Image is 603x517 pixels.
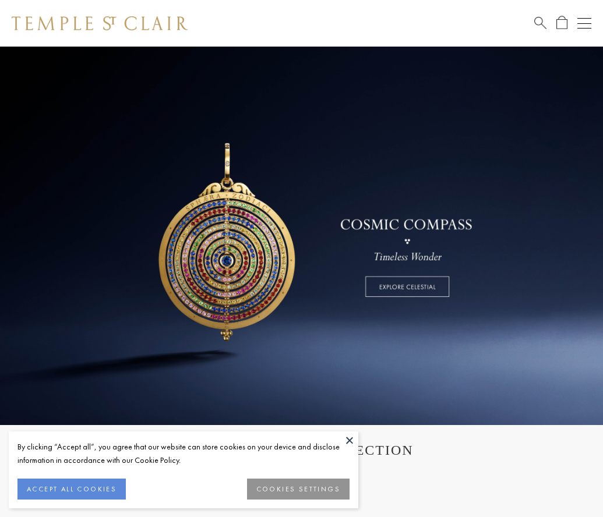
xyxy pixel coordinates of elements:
img: Temple St. Clair [12,16,188,30]
button: Open navigation [577,16,591,30]
div: By clicking “Accept all”, you agree that our website can store cookies on your device and disclos... [17,440,350,467]
a: Search [534,16,546,30]
button: ACCEPT ALL COOKIES [17,479,126,500]
a: Open Shopping Bag [556,16,567,30]
button: COOKIES SETTINGS [247,479,350,500]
